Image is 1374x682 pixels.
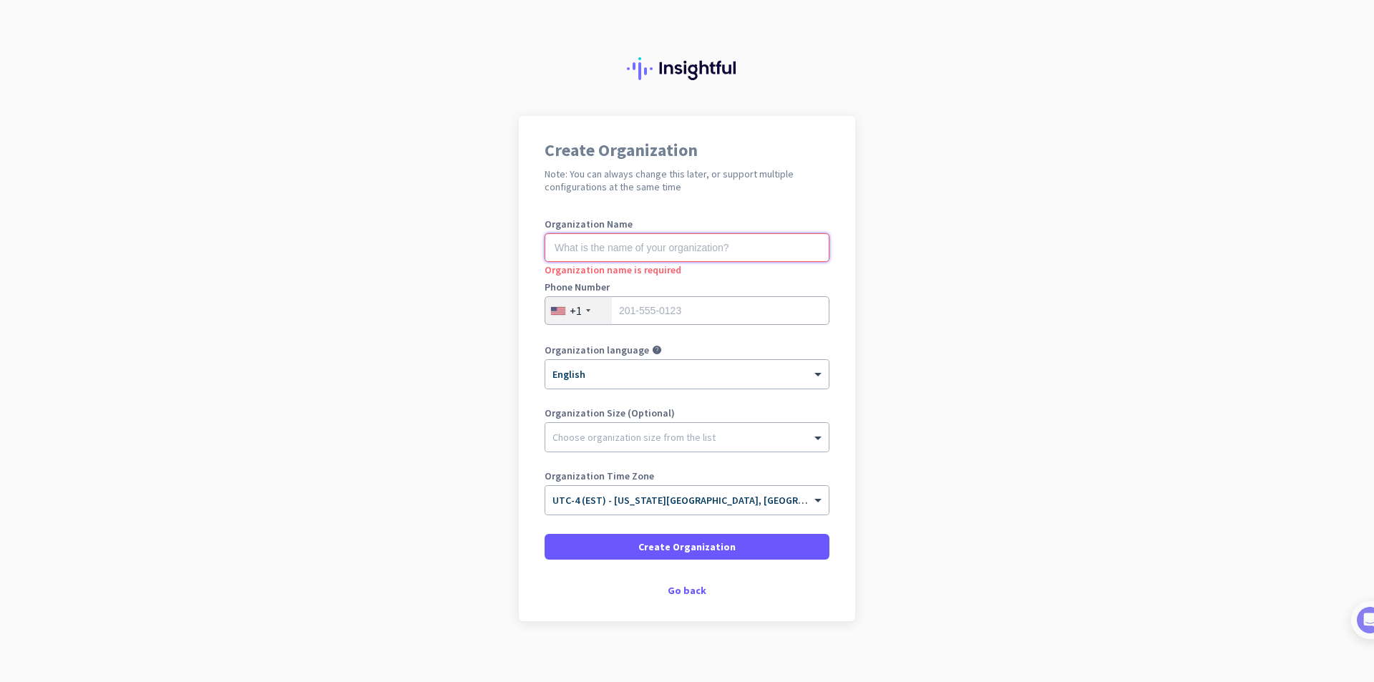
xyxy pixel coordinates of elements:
[545,142,829,159] h1: Create Organization
[545,408,829,418] label: Organization Size (Optional)
[627,57,747,80] img: Insightful
[652,345,662,355] i: help
[545,296,829,325] input: 201-555-0123
[545,219,829,229] label: Organization Name
[545,263,681,276] span: Organization name is required
[545,233,829,262] input: What is the name of your organization?
[570,303,582,318] div: +1
[545,471,829,481] label: Organization Time Zone
[545,167,829,193] h2: Note: You can always change this later, or support multiple configurations at the same time
[545,345,649,355] label: Organization language
[545,585,829,595] div: Go back
[545,282,829,292] label: Phone Number
[545,534,829,560] button: Create Organization
[638,540,736,554] span: Create Organization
